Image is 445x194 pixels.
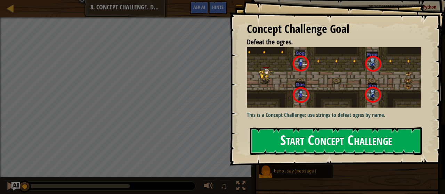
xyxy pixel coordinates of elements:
[3,180,17,194] button: Ctrl + P: Pause
[234,180,248,194] button: Toggle fullscreen
[193,4,205,10] span: Ask AI
[202,180,216,194] button: Adjust volume
[190,1,209,14] button: Ask AI
[220,181,227,191] span: ♫
[247,37,293,47] span: Defeat the ogres.
[11,182,20,191] button: Ask AI
[247,21,421,37] div: Concept Challenge Goal
[212,4,224,10] span: Hints
[219,180,231,194] button: ♫
[247,111,426,119] p: This is a Concept Challenge: use strings to defeat ogres by name.
[247,47,426,108] img: Dangerous steps new
[250,127,422,155] button: Start Concept Challenge
[238,37,419,47] li: Defeat the ogres.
